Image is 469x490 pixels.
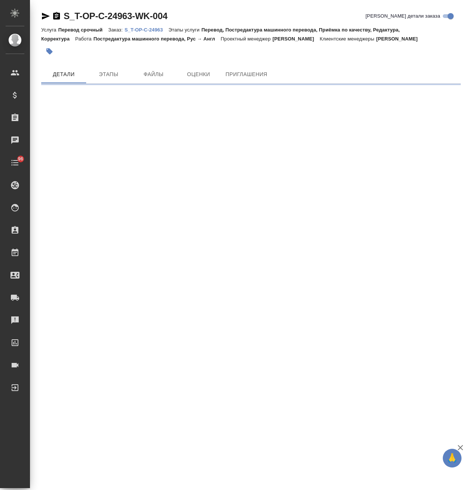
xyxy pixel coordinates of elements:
span: 🙏 [446,450,459,466]
a: 96 [2,153,28,172]
span: 96 [13,155,28,163]
p: Перевод, Постредактура машинного перевода, Приёмка по качеству, Редактура, Корректура [41,27,400,42]
p: S_T-OP-C-24963 [124,27,168,33]
p: Постредактура машинного перевода, Рус → Англ [93,36,221,42]
p: Клиентские менеджеры [320,36,376,42]
button: Добавить тэг [41,43,58,60]
button: Скопировать ссылку для ЯМессенджера [41,12,50,21]
span: Оценки [181,70,217,79]
button: 🙏 [443,449,462,468]
p: Перевод срочный [58,27,108,33]
p: Заказ: [108,27,124,33]
p: [PERSON_NAME] [376,36,423,42]
span: Приглашения [226,70,267,79]
span: [PERSON_NAME] детали заказа [366,12,440,20]
p: Услуга [41,27,58,33]
span: Этапы [91,70,127,79]
button: Скопировать ссылку [52,12,61,21]
p: Работа [75,36,94,42]
a: S_T-OP-C-24963 [124,26,168,33]
p: [PERSON_NAME] [273,36,320,42]
p: Проектный менеджер [221,36,272,42]
span: Детали [46,70,82,79]
span: Файлы [136,70,172,79]
p: Этапы услуги [169,27,202,33]
a: S_T-OP-C-24963-WK-004 [64,11,167,21]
